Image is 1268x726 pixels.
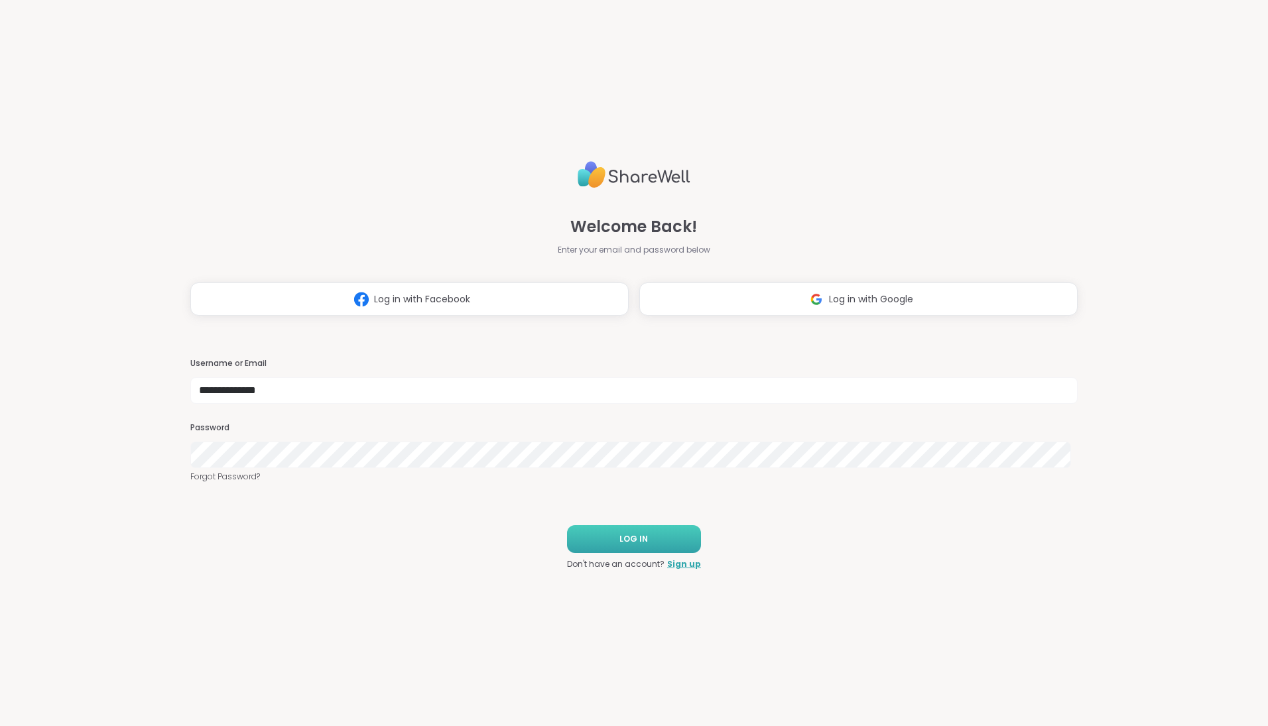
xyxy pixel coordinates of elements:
span: Log in with Google [829,292,913,306]
button: LOG IN [567,525,701,553]
span: Log in with Facebook [374,292,470,306]
img: ShareWell Logo [578,156,690,194]
h3: Password [190,422,1078,434]
span: Welcome Back! [570,215,697,239]
h3: Username or Email [190,358,1078,369]
button: Log in with Google [639,282,1078,316]
span: LOG IN [619,533,648,545]
span: Don't have an account? [567,558,665,570]
img: ShareWell Logomark [349,287,374,312]
span: Enter your email and password below [558,244,710,256]
button: Log in with Facebook [190,282,629,316]
a: Sign up [667,558,701,570]
a: Forgot Password? [190,471,1078,483]
img: ShareWell Logomark [804,287,829,312]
